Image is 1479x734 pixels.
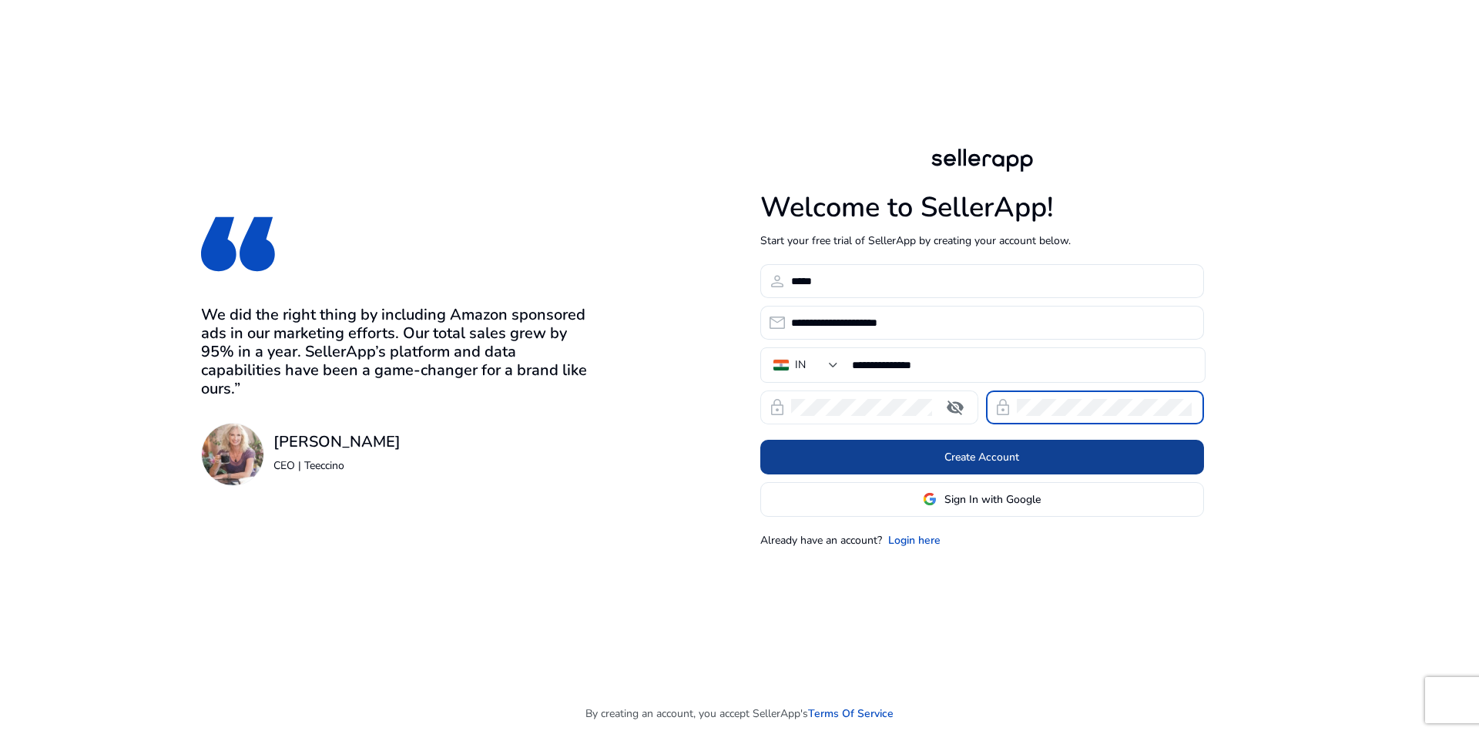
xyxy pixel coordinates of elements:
button: Sign In with Google [760,482,1204,517]
span: person [768,272,786,290]
button: Create Account [760,440,1204,474]
p: CEO | Teeccino [273,457,401,474]
span: lock [994,398,1012,417]
img: google-logo.svg [923,492,937,506]
a: Login here [888,532,941,548]
h3: We did the right thing by including Amazon sponsored ads in our marketing efforts. Our total sale... [201,306,595,398]
h1: Welcome to SellerApp! [760,191,1204,224]
p: Already have an account? [760,532,882,548]
a: Terms Of Service [808,706,894,722]
span: Create Account [944,449,1019,465]
mat-icon: visibility_off [937,398,974,417]
span: lock [768,398,786,417]
span: email [768,313,786,332]
span: Sign In with Google [944,491,1041,508]
p: Start your free trial of SellerApp by creating your account below. [760,233,1204,249]
h3: [PERSON_NAME] [273,433,401,451]
div: IN [795,357,806,374]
